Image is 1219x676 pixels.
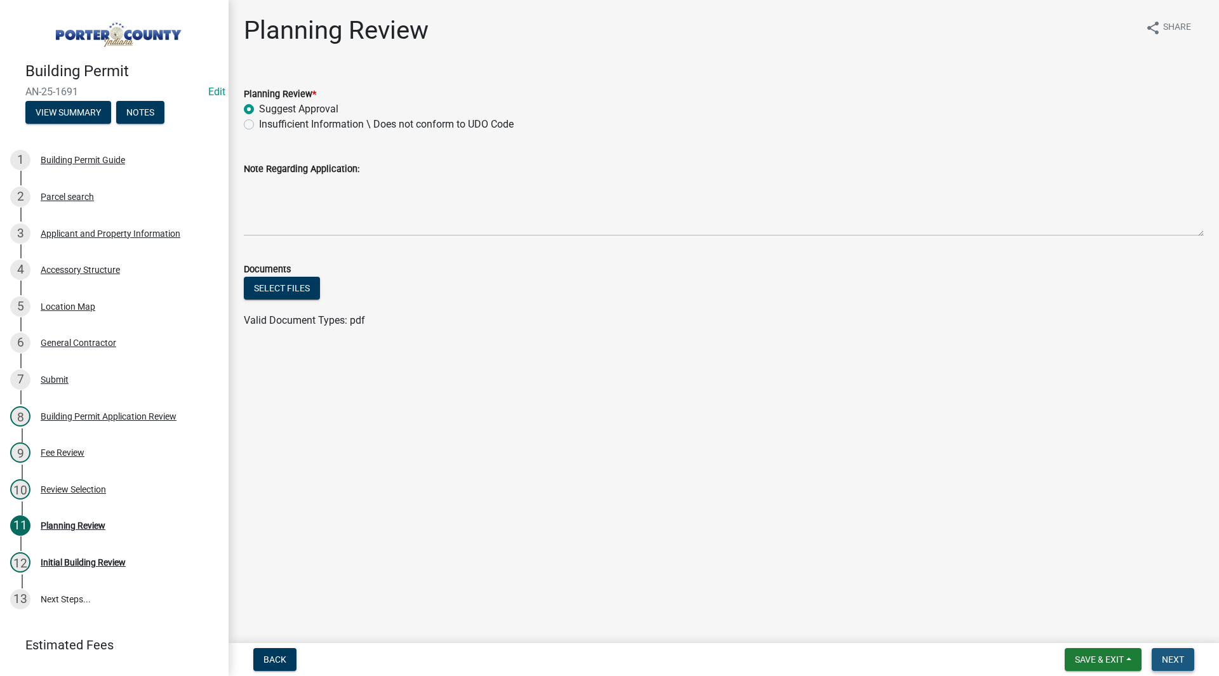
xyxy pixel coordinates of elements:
div: Parcel search [41,192,94,201]
div: Planning Review [41,521,105,530]
label: Planning Review [244,90,316,99]
div: 3 [10,223,30,244]
div: 1 [10,150,30,170]
div: Fee Review [41,448,84,457]
a: Estimated Fees [10,632,208,658]
span: Back [263,654,286,665]
button: shareShare [1135,15,1201,40]
span: Valid Document Types: pdf [244,314,365,326]
div: 2 [10,187,30,207]
button: Back [253,648,296,671]
img: Porter County, Indiana [25,13,208,49]
div: 6 [10,333,30,353]
wm-modal-confirm: Summary [25,108,111,118]
h1: Planning Review [244,15,429,46]
div: 9 [10,442,30,463]
span: Next [1162,654,1184,665]
button: View Summary [25,101,111,124]
div: 10 [10,479,30,500]
div: 8 [10,406,30,427]
wm-modal-confirm: Notes [116,108,164,118]
label: Insufficient Information \ Does not conform to UDO Code [259,117,514,132]
div: 7 [10,369,30,390]
div: Location Map [41,302,95,311]
button: Next [1152,648,1194,671]
h4: Building Permit [25,62,218,81]
span: Share [1163,20,1191,36]
div: Review Selection [41,485,106,494]
div: General Contractor [41,338,116,347]
div: 4 [10,260,30,280]
div: Submit [41,375,69,384]
div: Building Permit Guide [41,156,125,164]
div: Applicant and Property Information [41,229,180,238]
label: Suggest Approval [259,102,338,117]
button: Select files [244,277,320,300]
wm-modal-confirm: Edit Application Number [208,86,225,98]
div: 11 [10,515,30,536]
div: 5 [10,296,30,317]
div: Accessory Structure [41,265,120,274]
button: Save & Exit [1065,648,1142,671]
div: 12 [10,552,30,573]
a: Edit [208,86,225,98]
div: Building Permit Application Review [41,412,177,421]
span: AN-25-1691 [25,86,203,98]
label: Documents [244,265,291,274]
label: Note Regarding Application: [244,165,359,174]
div: 13 [10,589,30,609]
button: Notes [116,101,164,124]
span: Save & Exit [1075,654,1124,665]
i: share [1145,20,1161,36]
div: Initial Building Review [41,558,126,567]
